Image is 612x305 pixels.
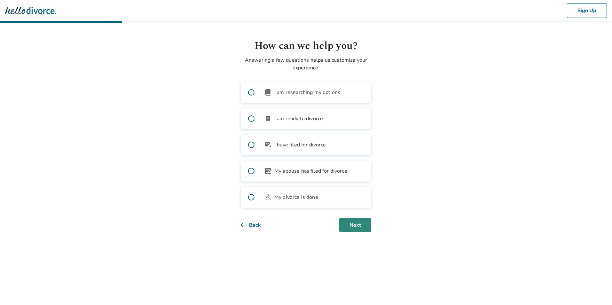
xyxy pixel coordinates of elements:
iframe: Chat Widget [580,274,612,305]
span: My divorce is done [274,193,318,201]
button: Sign Up [567,3,607,18]
h1: How can we help you? [241,38,371,54]
span: I have filed for divorce [274,141,326,149]
span: outgoing_mail [264,141,272,149]
button: Back [241,218,271,232]
span: article_person [264,167,272,175]
span: I am researching my options [274,89,340,96]
span: bookmark_check [264,115,272,122]
span: book_2 [264,89,272,96]
p: Answering a few questions helps us customize your experience. [241,56,371,72]
span: gavel [264,193,272,201]
span: I am ready to divorce [274,115,323,122]
img: Hello Divorce Logo [5,4,56,17]
span: My spouse has filed for divorce [274,167,347,175]
button: Next [339,218,371,232]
